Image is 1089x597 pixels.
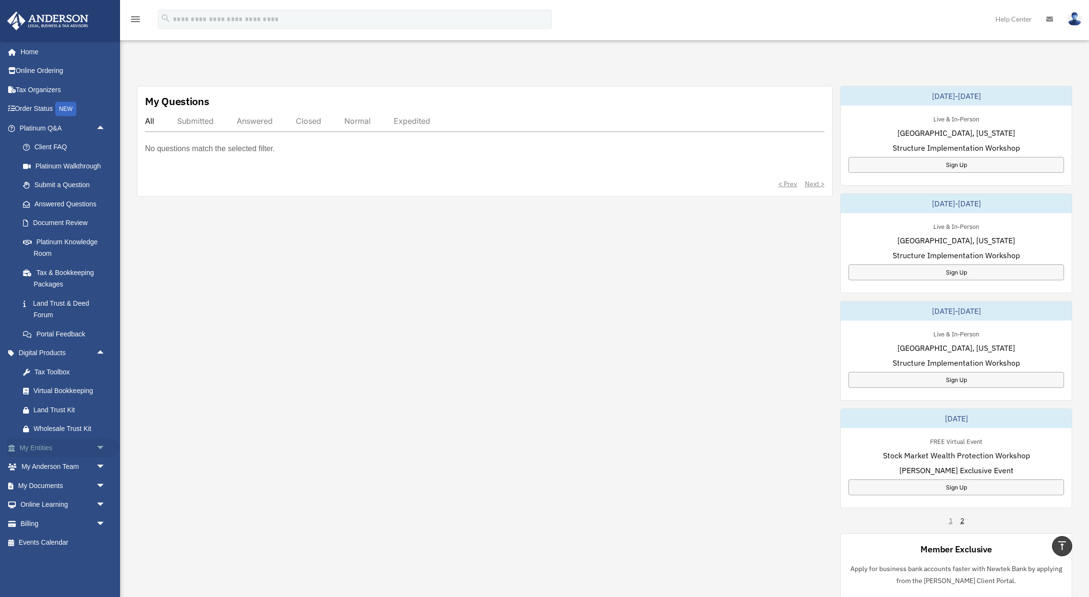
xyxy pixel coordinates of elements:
[7,438,120,457] a: My Entitiesarrow_drop_down
[960,516,964,525] a: 2
[4,12,91,30] img: Anderson Advisors Platinum Portal
[848,479,1064,495] a: Sign Up
[7,476,120,495] a: My Documentsarrow_drop_down
[130,13,141,25] i: menu
[13,232,120,263] a: Platinum Knowledge Room
[893,357,1020,369] span: Structure Implementation Workshop
[848,372,1064,388] a: Sign Up
[893,142,1020,154] span: Structure Implementation Workshop
[13,294,120,324] a: Land Trust & Deed Forum
[7,42,115,61] a: Home
[96,476,115,496] span: arrow_drop_down
[7,61,120,81] a: Online Ordering
[34,404,108,416] div: Land Trust Kit
[841,409,1072,428] div: [DATE]
[13,362,120,382] a: Tax Toolbox
[7,344,120,363] a: Digital Productsarrow_drop_up
[55,102,76,116] div: NEW
[841,86,1072,106] div: [DATE]-[DATE]
[34,385,108,397] div: Virtual Bookkeeping
[899,465,1014,476] span: [PERSON_NAME] Exclusive Event
[96,457,115,477] span: arrow_drop_down
[160,13,171,24] i: search
[13,400,120,419] a: Land Trust Kit
[13,324,120,344] a: Portal Feedback
[897,235,1015,246] span: [GEOGRAPHIC_DATA], [US_STATE]
[96,495,115,515] span: arrow_drop_down
[883,450,1030,461] span: Stock Market Wealth Protection Workshop
[897,127,1015,139] span: [GEOGRAPHIC_DATA], [US_STATE]
[920,543,992,555] div: Member Exclusive
[145,94,209,108] div: My Questions
[34,423,108,435] div: Wholesale Trust Kit
[96,119,115,138] span: arrow_drop_up
[13,214,120,233] a: Document Review
[848,264,1064,280] a: Sign Up
[13,156,120,176] a: Platinum Walkthrough
[926,221,987,231] div: Live & In-Person
[7,80,120,99] a: Tax Organizers
[296,116,321,126] div: Closed
[1056,540,1068,551] i: vertical_align_top
[177,116,214,126] div: Submitted
[922,436,990,446] div: FREE Virtual Event
[145,116,154,126] div: All
[848,563,1064,586] p: Apply for business bank accounts faster with Newtek Bank by applying from the [PERSON_NAME] Clien...
[34,366,108,378] div: Tax Toolbox
[926,328,987,338] div: Live & In-Person
[1052,536,1072,556] a: vertical_align_top
[145,142,275,155] p: No questions match the selected filter.
[7,495,120,514] a: Online Learningarrow_drop_down
[926,113,987,123] div: Live & In-Person
[1067,12,1082,26] img: User Pic
[7,533,120,552] a: Events Calendar
[394,116,430,126] div: Expedited
[848,157,1064,173] a: Sign Up
[893,250,1020,261] span: Structure Implementation Workshop
[7,119,120,138] a: Platinum Q&Aarrow_drop_up
[13,194,120,214] a: Answered Questions
[13,263,120,294] a: Tax & Bookkeeping Packages
[841,194,1072,213] div: [DATE]-[DATE]
[7,99,120,119] a: Order StatusNEW
[841,301,1072,321] div: [DATE]-[DATE]
[897,342,1015,354] span: [GEOGRAPHIC_DATA], [US_STATE]
[237,116,273,126] div: Answered
[96,438,115,458] span: arrow_drop_down
[7,457,120,477] a: My Anderson Teamarrow_drop_down
[344,116,371,126] div: Normal
[13,176,120,195] a: Submit a Question
[96,344,115,363] span: arrow_drop_up
[7,514,120,533] a: Billingarrow_drop_down
[13,419,120,439] a: Wholesale Trust Kit
[96,514,115,534] span: arrow_drop_down
[13,382,120,401] a: Virtual Bookkeeping
[13,138,120,157] a: Client FAQ
[130,17,141,25] a: menu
